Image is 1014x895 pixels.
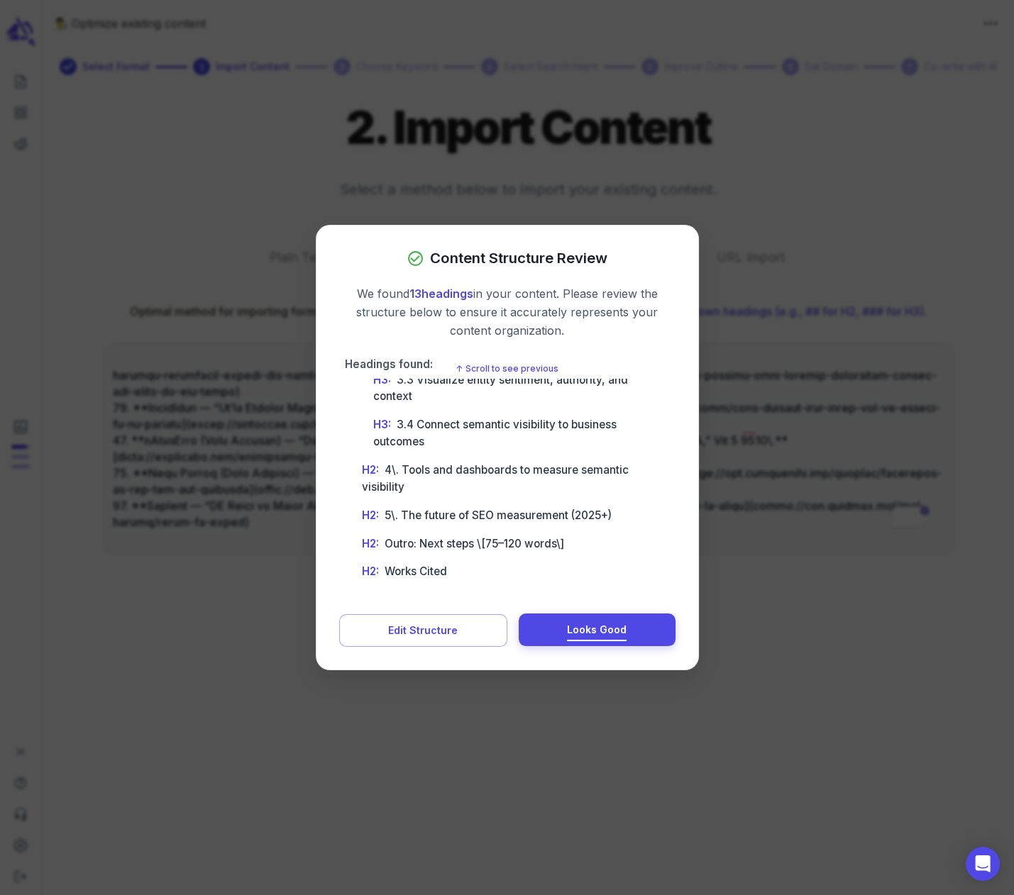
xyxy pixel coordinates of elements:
[362,565,379,578] span: H2 :
[519,613,676,646] button: Looks Good
[430,248,607,268] h4: Content Structure Review
[339,357,676,373] p: Headings found:
[373,418,391,431] span: H3 :
[409,287,473,301] span: 13 headings
[339,614,507,647] button: Edit Structure
[966,847,1000,881] div: Open Intercom Messenger
[388,622,458,640] span: Edit Structure
[373,418,617,448] span: 3.4 Connect semantic visibility to business outcomes
[362,463,379,477] span: H2 :
[362,508,612,522] span: 5\. The future of SEO measurement (2025+)
[362,463,629,494] span: 4\. Tools and dashboards to measure semantic visibility
[362,565,447,578] span: Works Cited
[362,508,379,522] span: H2 :
[567,621,627,639] span: Looks Good
[339,285,676,340] p: We found in your content. Please review the structure below to ensure it accurately represents yo...
[373,373,391,387] span: H3 :
[362,537,379,550] span: H2 :
[362,537,564,550] span: Outro: Next steps \[75–120 words\]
